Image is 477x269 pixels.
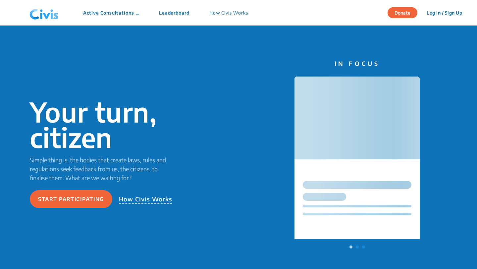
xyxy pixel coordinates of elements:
[422,8,466,18] button: Log In / Sign Up
[388,9,422,16] a: Donate
[27,3,61,23] img: navlogo.png
[30,155,176,182] p: Simple thing is, the bodies that create laws, rules and regulations seek feedback from us, the ci...
[119,194,173,204] p: How Civis Works
[294,59,420,68] p: IN FOCUS
[83,9,139,16] p: Active Consultations
[30,99,176,150] p: Your turn, citizen
[209,9,248,16] p: How Civis Works
[388,7,417,18] button: Donate
[159,9,189,16] p: Leaderboard
[30,190,112,208] button: Start participating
